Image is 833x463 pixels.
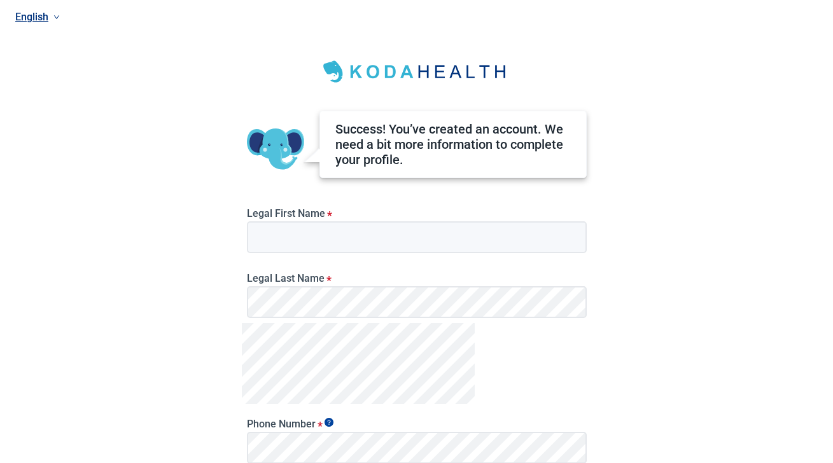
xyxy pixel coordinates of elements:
[53,14,60,20] span: down
[247,121,304,178] img: Koda Elephant
[335,121,571,167] div: Success! You’ve created an account. We need a bit more information to complete your profile.
[325,418,333,427] span: Show tooltip
[10,6,818,27] a: Current language: English
[247,418,587,430] label: Phone Number
[315,56,519,88] img: Koda Health
[247,207,587,219] label: Legal First Name
[247,272,587,284] label: Legal Last Name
